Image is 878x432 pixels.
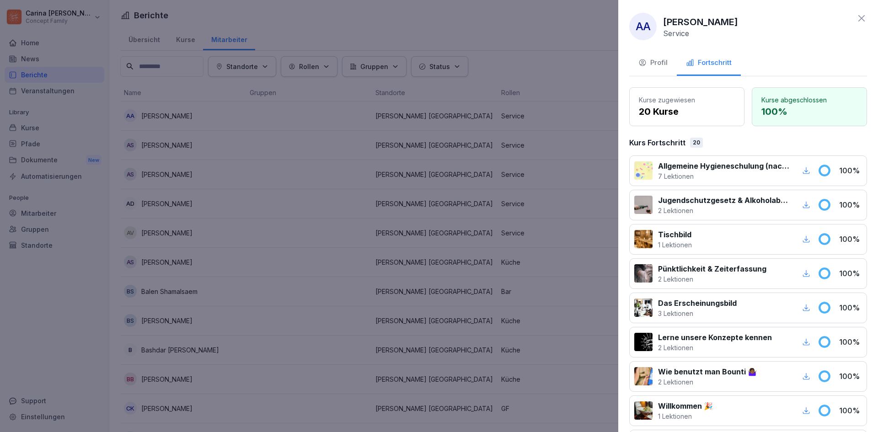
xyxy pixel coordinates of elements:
p: Jugendschutzgesetz & Alkoholabgabe in der Gastronomie 🧒🏽 [658,195,789,206]
p: Tischbild [658,229,692,240]
p: 100 % [839,371,862,382]
p: 7 Lektionen [658,171,789,181]
p: 2 Lektionen [658,377,757,387]
div: Fortschritt [686,58,732,68]
p: 100 % [761,105,857,118]
p: Kurse zugewiesen [639,95,735,105]
p: 100 % [839,336,862,347]
p: Kurse abgeschlossen [761,95,857,105]
p: Das Erscheinungsbild [658,298,737,309]
button: Profil [629,51,677,76]
p: 3 Lektionen [658,309,737,318]
p: 100 % [839,302,862,313]
p: 100 % [839,234,862,245]
p: 2 Lektionen [658,206,789,215]
p: Allgemeine Hygieneschulung (nach LMHV §4) [658,160,789,171]
p: 20 Kurse [639,105,735,118]
p: 1 Lektionen [658,240,692,250]
button: Fortschritt [677,51,741,76]
p: 100 % [839,165,862,176]
p: 2 Lektionen [658,343,772,352]
div: Profil [638,58,668,68]
p: Kurs Fortschritt [629,137,685,148]
p: 100 % [839,268,862,279]
div: 20 [690,138,703,148]
p: Wie benutzt man Bounti 🤷🏾‍♀️ [658,366,757,377]
p: Service [663,29,689,38]
p: 2 Lektionen [658,274,766,284]
p: Lerne unsere Konzepte kennen [658,332,772,343]
p: [PERSON_NAME] [663,15,738,29]
p: 1 Lektionen [658,411,713,421]
p: 100 % [839,199,862,210]
p: Pünktlichkeit & Zeiterfassung [658,263,766,274]
div: AA [629,13,657,40]
p: 100 % [839,405,862,416]
p: Willkommen 🎉 [658,400,713,411]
